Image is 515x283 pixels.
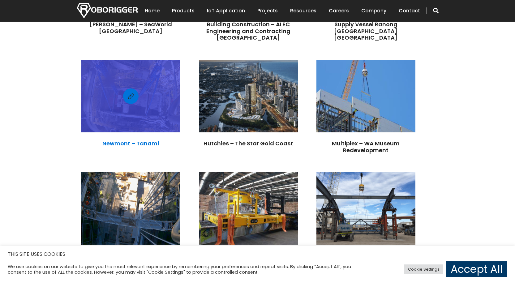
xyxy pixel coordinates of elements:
[290,1,316,20] a: Resources
[90,20,172,35] a: [PERSON_NAME] – SeaWorld [GEOGRAPHIC_DATA]
[329,1,349,20] a: Careers
[204,139,293,147] a: Hutchies – The Star Gold Coast
[361,1,386,20] a: Company
[446,261,507,277] a: Accept All
[206,20,290,41] a: Building Construction – ALEC Engineering and Contracting [GEOGRAPHIC_DATA]
[8,264,358,275] div: We use cookies on our website to give you the most relevant experience by remembering your prefer...
[207,1,245,20] a: IoT Application
[257,1,278,20] a: Projects
[77,3,138,18] img: Nortech
[332,139,400,154] a: Multiplex – WA Museum Redevelopment
[145,1,160,20] a: Home
[172,1,195,20] a: Products
[8,250,507,258] h5: THIS SITE USES COOKIES
[399,1,420,20] a: Contact
[102,139,159,147] a: Newmont – Tanami
[404,264,443,274] a: Cookie Settings
[334,20,397,41] a: Supply Vessel Ranong [GEOGRAPHIC_DATA] [GEOGRAPHIC_DATA]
